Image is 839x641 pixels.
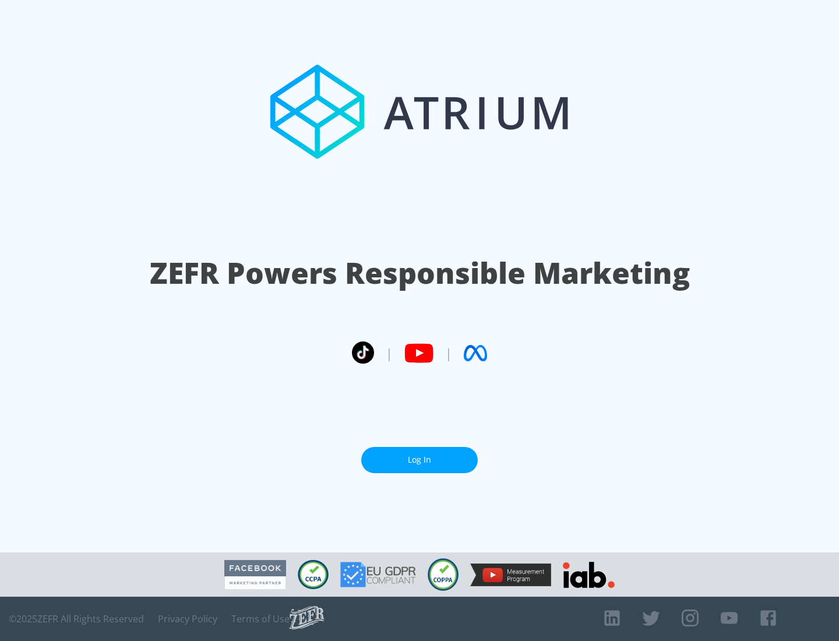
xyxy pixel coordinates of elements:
span: © 2025 ZEFR All Rights Reserved [9,613,144,625]
img: CCPA Compliant [298,560,329,589]
img: GDPR Compliant [340,562,416,587]
span: | [445,344,452,362]
img: COPPA Compliant [428,558,459,591]
span: | [386,344,393,362]
a: Privacy Policy [158,613,217,625]
img: Facebook Marketing Partner [224,560,286,590]
a: Log In [361,447,478,473]
a: Terms of Use [231,613,290,625]
h1: ZEFR Powers Responsible Marketing [150,253,690,293]
img: YouTube Measurement Program [470,563,551,586]
img: IAB [563,562,615,588]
